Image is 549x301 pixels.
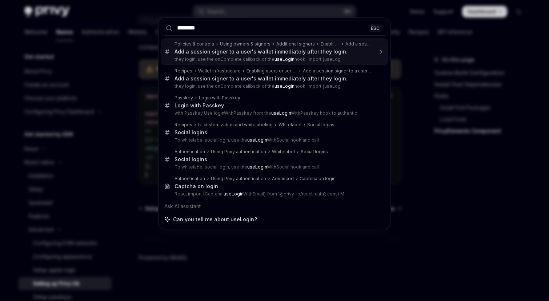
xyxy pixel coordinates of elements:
div: Add a session signer to a user's wallet immediately after they login. [303,68,373,74]
div: Recipes [175,68,192,74]
div: Add a session signer to a user's wallet immediately after they login. [345,41,373,47]
div: Wallet infrastructure [198,68,241,74]
div: Social logins [175,129,207,136]
b: useLogin [274,83,294,89]
span: Can you tell me about useLogin? [173,216,257,223]
p: they login, use the onComplete callback of the hook: import {useLog [175,83,373,89]
b: useLogin [274,56,294,62]
div: Whitelabel [272,149,295,155]
b: useLogin [271,110,291,116]
div: Captcha on login [175,183,218,190]
p: To whitelabel social login, use the WithSocial hook and call [175,164,373,170]
p: they login, use the onComplete callback of the hook: import {useLog [175,56,373,62]
b: useLogin [247,137,267,143]
p: with Passkey Use loginWithPasskey from the WithPasskey hook to authentic [175,110,373,116]
div: Advanced [272,176,294,182]
div: Authentication [175,176,205,182]
b: useLogin [247,164,267,170]
div: Enabling users or servers to execute transactions [321,41,340,47]
div: Captcha on login [300,176,336,182]
div: Using owners & signers [220,41,271,47]
div: Passkey [175,95,193,101]
div: Using Privy authentication [211,149,266,155]
div: Additional signers [276,41,315,47]
div: Ask AI assistant [161,200,388,213]
div: Whitelabel [278,122,301,128]
p: To whitelabel social login, use the WithSocial hook and call [175,137,373,143]
div: Login with Passkey [175,102,224,109]
div: Enabling users or servers to execute transactions [247,68,297,74]
div: Add a session signer to a user's wallet immediately after they login. [175,75,348,82]
div: Social logins [175,156,207,163]
div: Authentication [175,149,205,155]
div: UI customization and whitelabeling [198,122,273,128]
div: Social logins [307,122,334,128]
div: Login with Passkey [199,95,240,101]
div: ESC [369,24,382,32]
div: Using Privy authentication [211,176,266,182]
b: useLogin [224,191,243,197]
div: Policies & controls [175,41,214,47]
div: Recipes [175,122,192,128]
div: Social logins [301,149,328,155]
div: Add a session signer to a user's wallet immediately after they login. [175,48,348,55]
p: React import {Captcha, WithEmail} from '@privy-io/react-auth'; const M [175,191,373,197]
